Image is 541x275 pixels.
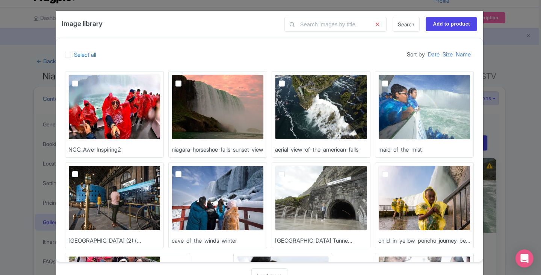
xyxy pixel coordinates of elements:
div: NCC_Awe-Inspiring2 [68,146,121,154]
a: Date [428,47,440,62]
span: Sort by [407,47,425,62]
img: NCC_Awe-Inspiring2_shwdma.jpg [68,74,160,140]
div: maid-of-the-mist [378,146,422,154]
div: aerial-view-of-the-american-falls [275,146,358,154]
img: niagara-horseshoe-falls-sunset-view_m6qmby.webp [172,74,264,140]
input: Search images by title [284,17,387,32]
img: Niagara_Parks_Power_Station_2_Niagara_Falls_Tourism.3fq_eupksy.jpg [68,166,160,231]
div: niagara-horseshoe-falls-sunset-view [172,146,263,154]
a: Name [456,47,471,62]
h4: Image library [62,17,103,30]
img: maid-of-the-mist_wsgvn2.jpg [378,74,470,140]
img: cave-of-the-winds-winter_w0xllf.jpg [172,166,264,231]
img: aerial-view-of-the-american-falls_cet3hr.jpg [275,74,367,140]
img: child-in-yellow-poncho-journey-behind-falls_cewbzj.jpg [378,166,470,231]
div: Open Intercom Messenger [515,249,533,267]
label: Select all [74,51,96,59]
div: [GEOGRAPHIC_DATA] Tunne... [275,237,352,245]
div: [GEOGRAPHIC_DATA] (2) (... [68,237,141,245]
div: cave-of-the-winds-winter [172,237,237,245]
input: Add to product [426,17,477,31]
a: Size [443,47,453,62]
a: Search [393,17,420,32]
div: child-in-yellow-poncho-journey-be... [378,237,470,245]
img: Niagara_Parks_Power_Station_Tunnel_platform_entrance_Niagara_Falls_Tourism.3fp_pmzpb9.jpg [275,166,367,231]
